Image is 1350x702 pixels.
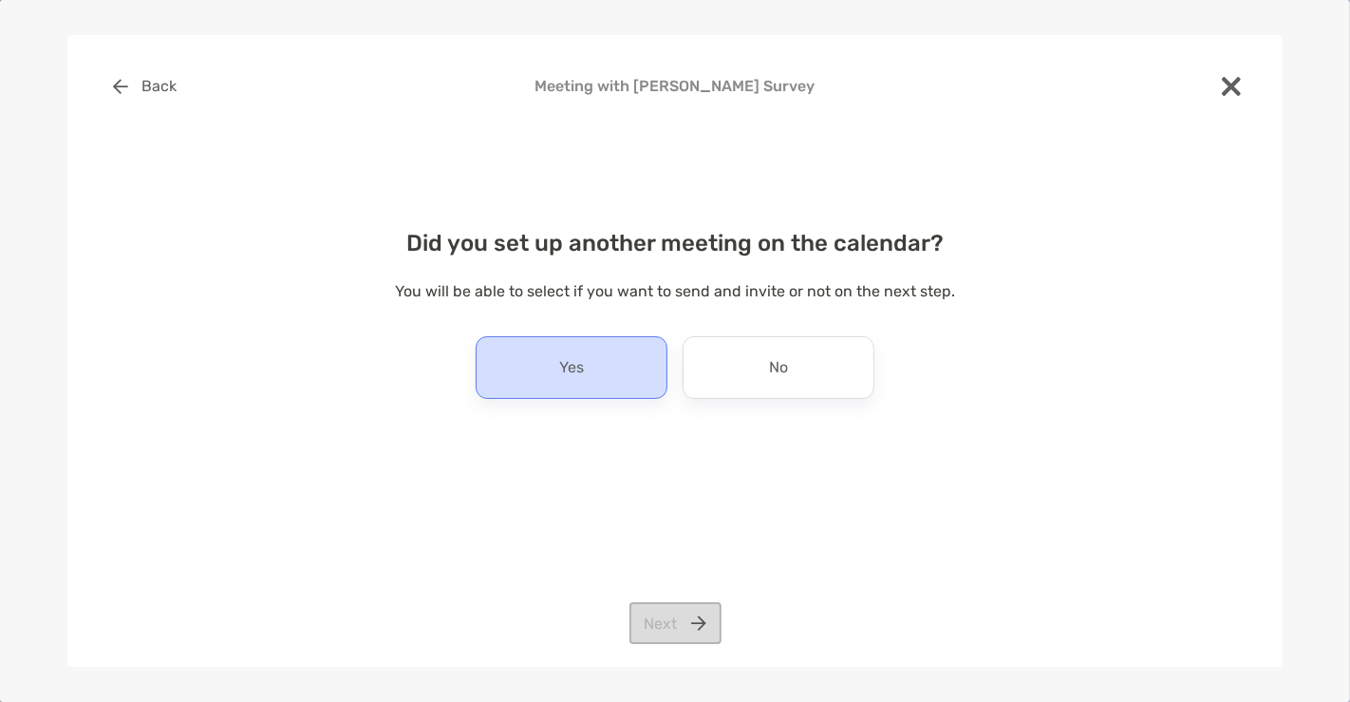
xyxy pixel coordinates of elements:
[1222,77,1241,96] img: close modal
[769,352,788,383] p: No
[98,230,1252,256] h4: Did you set up another meeting on the calendar?
[98,77,1252,95] h4: Meeting with [PERSON_NAME] Survey
[559,352,584,383] p: Yes
[98,279,1252,303] p: You will be able to select if you want to send and invite or not on the next step.
[113,79,128,94] img: button icon
[98,66,192,107] button: Back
